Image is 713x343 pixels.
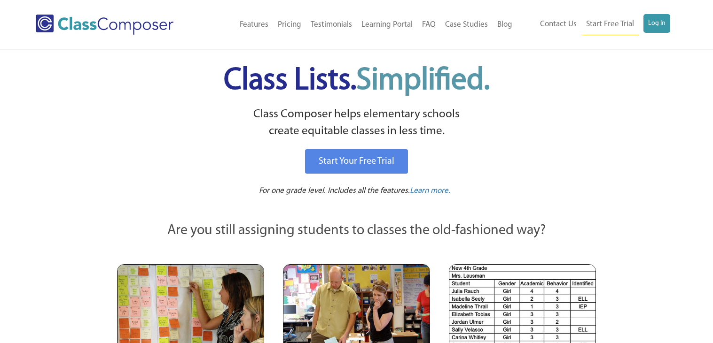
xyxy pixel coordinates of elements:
[273,15,306,35] a: Pricing
[535,14,581,35] a: Contact Us
[356,66,490,96] span: Simplified.
[305,149,408,174] a: Start Your Free Trial
[306,15,357,35] a: Testimonials
[493,15,517,35] a: Blog
[410,185,450,197] a: Learn more.
[36,15,173,35] img: Class Composer
[117,221,596,241] p: Are you still assigning students to classes the old-fashioned way?
[440,15,493,35] a: Case Studies
[259,187,410,195] span: For one grade level. Includes all the features.
[319,157,394,166] span: Start Your Free Trial
[581,14,639,35] a: Start Free Trial
[517,14,670,35] nav: Header Menu
[235,15,273,35] a: Features
[203,15,517,35] nav: Header Menu
[224,66,490,96] span: Class Lists.
[116,106,598,140] p: Class Composer helps elementary schools create equitable classes in less time.
[410,187,450,195] span: Learn more.
[417,15,440,35] a: FAQ
[357,15,417,35] a: Learning Portal
[643,14,670,33] a: Log In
